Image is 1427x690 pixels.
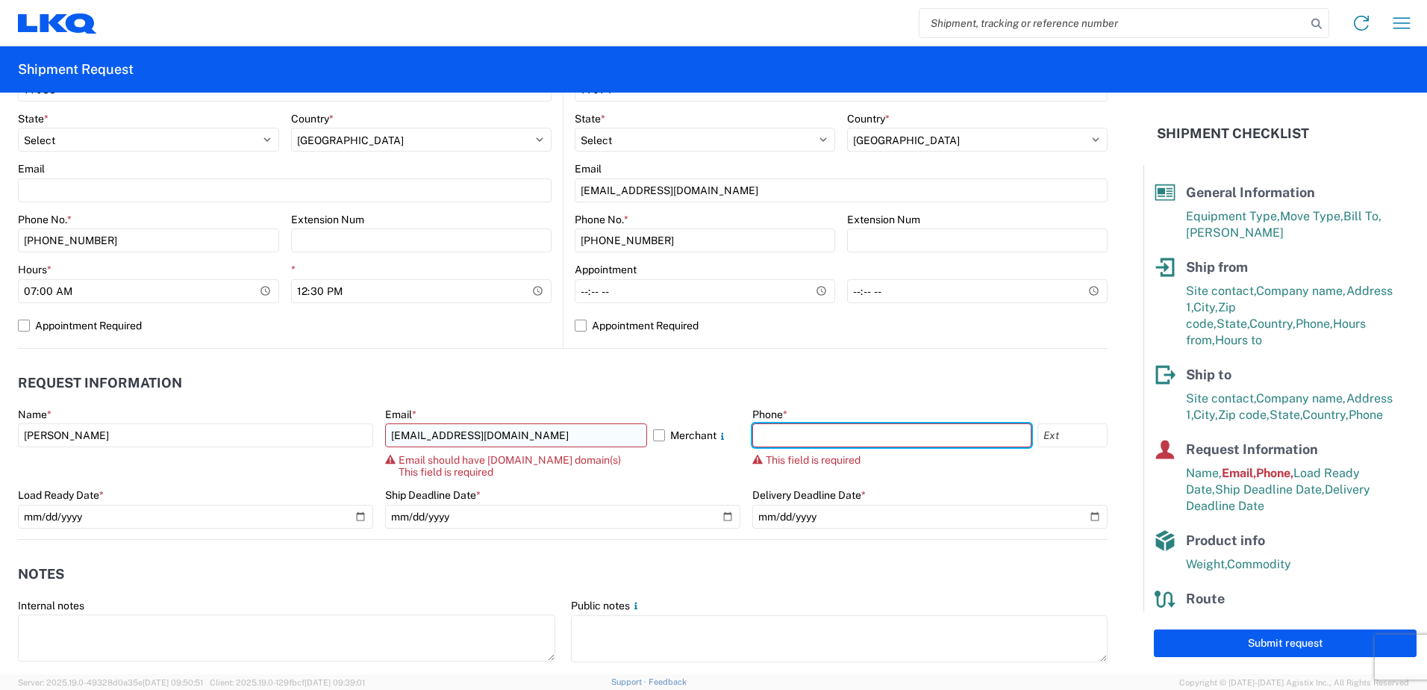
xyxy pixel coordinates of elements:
[18,60,134,78] h2: Shipment Request
[1186,591,1225,606] span: Route
[1217,317,1249,331] span: State,
[1186,391,1256,405] span: Site contact,
[575,162,602,175] label: Email
[18,314,552,338] label: Appointment Required
[210,678,365,687] span: Client: 2025.19.0-129fbcf
[1186,441,1318,457] span: Request Information
[1157,125,1309,143] h2: Shipment Checklist
[1186,209,1280,223] span: Equipment Type,
[1349,408,1383,422] span: Phone
[18,263,51,276] label: Hours
[399,454,621,478] span: Email should have [DOMAIN_NAME] domain(s) This field is required
[1186,259,1248,275] span: Ship from
[18,488,104,502] label: Load Ready Date
[1193,300,1218,314] span: City,
[1193,408,1218,422] span: City,
[575,263,637,276] label: Appointment
[1154,630,1417,657] button: Submit request
[1249,317,1296,331] span: Country,
[1215,333,1262,347] span: Hours to
[575,314,1108,338] label: Appointment Required
[1227,557,1291,571] span: Commodity
[1256,466,1293,480] span: Phone,
[1186,226,1284,240] span: [PERSON_NAME]
[291,112,334,125] label: Country
[919,9,1306,37] input: Shipment, tracking or reference number
[847,213,920,226] label: Extension Num
[18,112,49,125] label: State
[1343,209,1381,223] span: Bill To,
[847,112,890,125] label: Country
[611,677,649,686] a: Support
[18,567,64,582] h2: Notes
[385,408,416,421] label: Email
[649,677,687,686] a: Feedback
[1186,184,1315,200] span: General Information
[1302,408,1349,422] span: Country,
[1218,408,1270,422] span: Zip code,
[752,488,866,502] label: Delivery Deadline Date
[653,423,740,447] label: Merchant
[18,599,84,612] label: Internal notes
[1256,391,1346,405] span: Company name,
[291,213,364,226] label: Extension Num
[143,678,203,687] span: [DATE] 09:50:51
[18,376,182,391] h2: Request Information
[385,488,481,502] label: Ship Deadline Date
[752,408,787,421] label: Phone
[1186,466,1222,480] span: Name,
[1179,676,1409,689] span: Copyright © [DATE]-[DATE] Agistix Inc., All Rights Reserved
[18,408,51,421] label: Name
[1270,408,1302,422] span: State,
[305,678,365,687] span: [DATE] 09:39:01
[1186,284,1256,298] span: Site contact,
[18,678,203,687] span: Server: 2025.19.0-49328d0a35e
[571,599,642,612] label: Public notes
[18,213,72,226] label: Phone No.
[575,112,605,125] label: State
[1256,284,1346,298] span: Company name,
[18,162,45,175] label: Email
[575,213,628,226] label: Phone No.
[766,454,861,466] span: This field is required
[1186,557,1227,571] span: Weight,
[1037,423,1108,447] input: Ext
[1215,482,1325,497] span: Ship Deadline Date,
[1280,209,1343,223] span: Move Type,
[1186,367,1231,382] span: Ship to
[1186,532,1265,548] span: Product info
[1296,317,1333,331] span: Phone,
[1222,466,1256,480] span: Email,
